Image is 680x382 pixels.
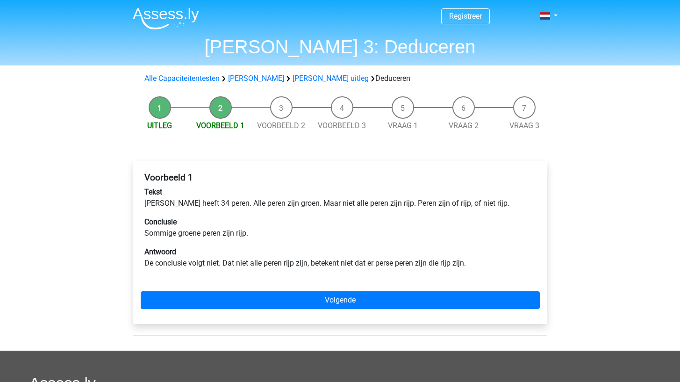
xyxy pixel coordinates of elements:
b: Conclusie [144,217,177,226]
b: Voorbeeld 1 [144,172,193,183]
a: Voorbeeld 1 [196,121,244,130]
p: [PERSON_NAME] heeft 34 peren. Alle peren zijn groen. Maar niet alle peren zijn rijp. Peren zijn o... [144,187,536,209]
a: [PERSON_NAME] [228,74,284,83]
a: Vraag 2 [449,121,479,130]
a: Registreer [449,12,482,21]
a: Volgende [141,291,540,309]
div: Deduceren [141,73,540,84]
img: Assessly [133,7,199,29]
p: Sommige groene peren zijn rijp. [144,216,536,239]
a: Uitleg [147,121,172,130]
h1: [PERSON_NAME] 3: Deduceren [125,36,555,58]
p: De conclusie volgt niet. Dat niet alle peren rijp zijn, betekent niet dat er perse peren zijn die... [144,246,536,269]
a: Vraag 1 [388,121,418,130]
a: Voorbeeld 2 [257,121,305,130]
a: Vraag 3 [509,121,539,130]
a: [PERSON_NAME] uitleg [293,74,369,83]
b: Antwoord [144,247,176,256]
a: Voorbeeld 3 [318,121,366,130]
b: Tekst [144,187,162,196]
a: Alle Capaciteitentesten [144,74,220,83]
